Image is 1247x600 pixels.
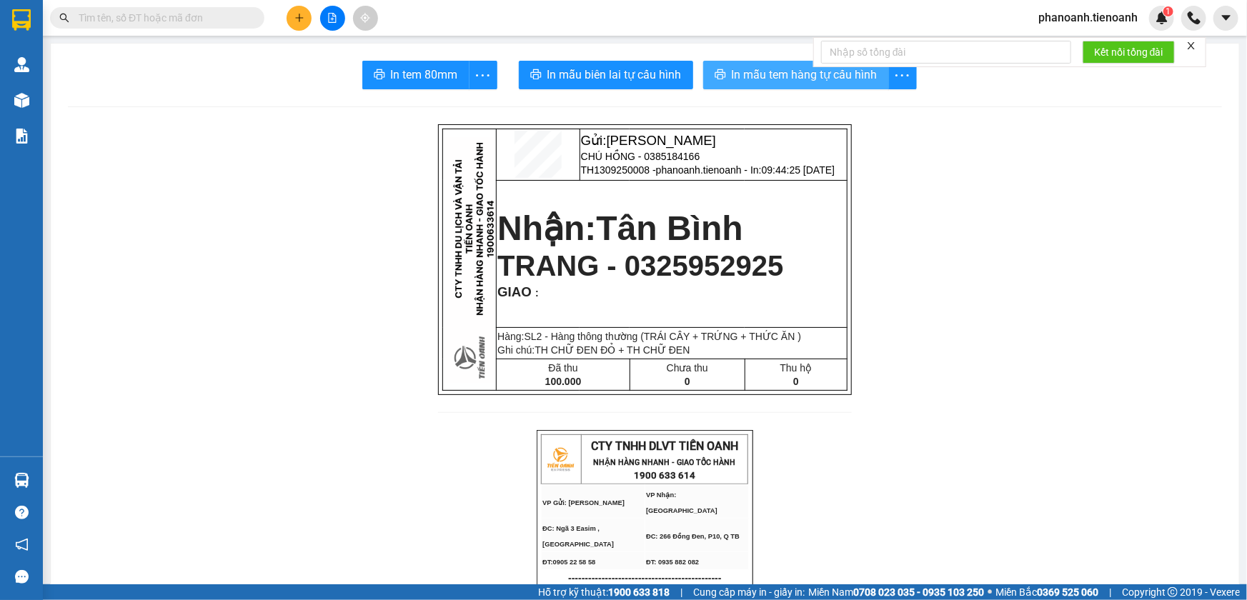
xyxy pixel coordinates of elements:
span: plus [294,13,304,23]
button: plus [287,6,312,31]
span: Hàng:SL [497,331,801,342]
span: TH CHỮ ĐEN ĐỎ + TH CHỮ ĐEN [535,344,690,356]
button: aim [353,6,378,31]
span: aim [360,13,370,23]
button: Kết nối tổng đài [1083,41,1175,64]
span: ⚪️ [988,589,992,595]
input: Nhập số tổng đài [821,41,1071,64]
span: ---------------------------------------------- [568,572,721,584]
span: TH1309250008 - [581,164,835,176]
span: In mẫu tem hàng tự cấu hình [732,66,878,84]
span: [PERSON_NAME] [607,133,716,148]
button: caret-down [1213,6,1238,31]
span: ĐT:0905 22 58 58 [542,559,595,566]
span: VP Gửi: [PERSON_NAME] [6,55,88,62]
span: Miền Bắc [995,584,1098,600]
img: warehouse-icon [14,93,29,108]
img: icon-new-feature [1156,11,1168,24]
img: warehouse-icon [14,473,29,488]
span: 0 [793,376,799,387]
strong: Nhận: [497,209,743,247]
span: phanoanh.tienoanh - In: [656,164,835,176]
button: file-add [320,6,345,31]
span: Miền Nam [808,584,984,600]
span: 09:44:25 [DATE] [762,164,835,176]
sup: 1 [1163,6,1173,16]
img: logo [6,9,41,45]
span: Tân Bình [597,209,743,247]
span: ĐC: 266 Đồng Đen, P10, Q TB [109,72,202,79]
span: search [59,13,69,23]
span: more [889,66,916,84]
span: file-add [327,13,337,23]
span: phanoanh.tienoanh [1027,9,1149,26]
strong: 1900 633 818 [608,586,670,598]
span: TRANG - 0325952925 [497,250,783,281]
button: more [888,61,917,89]
span: CHÚ HỒNG - 0385184166 [581,151,700,162]
span: | [1109,584,1111,600]
img: warehouse-icon [14,57,29,72]
img: solution-icon [14,129,29,144]
span: ĐT: 0935 882 082 [646,559,699,566]
span: notification [15,538,29,551]
span: | [680,584,682,600]
span: Gửi: [581,133,716,148]
span: Thu hộ [780,362,812,374]
span: VP Gửi: [PERSON_NAME] [542,499,625,506]
strong: 0708 023 035 - 0935 103 250 [853,586,984,598]
span: Cung cấp máy in - giấy in: [693,584,805,600]
span: message [15,570,29,584]
span: In mẫu biên lai tự cấu hình [547,66,682,84]
span: ĐC: Ngã 3 Easim ,[GEOGRAPHIC_DATA] [542,525,614,548]
span: 2 - Hàng thông thường (TRÁI CÂY + TRỨNG + THỨC ĂN ) [537,331,801,342]
strong: 1900 633 614 [96,35,157,46]
img: logo [542,441,578,477]
span: CTY TNHH DLVT TIẾN OANH [53,8,200,21]
strong: NHẬN HÀNG NHANH - GIAO TỐC HÀNH [594,458,736,467]
span: ---------------------------------------------- [31,98,184,109]
img: phone-icon [1188,11,1201,24]
span: caret-down [1220,11,1233,24]
span: Đã thu [548,362,577,374]
input: Tìm tên, số ĐT hoặc mã đơn [79,10,247,26]
span: Hỗ trợ kỹ thuật: [538,584,670,600]
span: VP Nhận: [GEOGRAPHIC_DATA] [646,491,717,514]
span: close [1186,41,1196,51]
span: printer [530,69,542,82]
span: printer [374,69,385,82]
span: Ghi chú: [497,344,690,356]
span: Kết nối tổng đài [1094,44,1163,60]
span: ĐC: 266 Đồng Đen, P10, Q TB [646,533,740,540]
span: : [532,287,539,299]
span: CTY TNHH DLVT TIẾN OANH [591,439,738,453]
strong: NHẬN HÀNG NHANH - GIAO TỐC HÀNH [56,24,198,33]
span: VP Nhận: [GEOGRAPHIC_DATA] [109,51,180,66]
span: printer [715,69,726,82]
button: more [469,61,497,89]
strong: 1900 633 614 [634,470,695,481]
span: copyright [1168,587,1178,597]
span: In tem 80mm [391,66,458,84]
span: Chưa thu [667,362,708,374]
button: printerIn mẫu tem hàng tự cấu hình [703,61,889,89]
span: question-circle [15,506,29,519]
span: 0 [685,376,690,387]
span: 100.000 [545,376,582,387]
span: ĐT: 0935 882 082 [109,86,162,93]
strong: 0369 525 060 [1037,586,1098,598]
img: logo-vxr [12,9,31,31]
span: 1 [1166,6,1171,16]
span: more [470,66,497,84]
button: printerIn tem 80mm [362,61,470,89]
span: ĐC: Ngã 3 Easim ,[GEOGRAPHIC_DATA] [6,68,77,82]
span: GIAO [497,284,532,299]
span: ĐT:0905 22 58 58 [6,86,59,93]
button: printerIn mẫu biên lai tự cấu hình [519,61,693,89]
